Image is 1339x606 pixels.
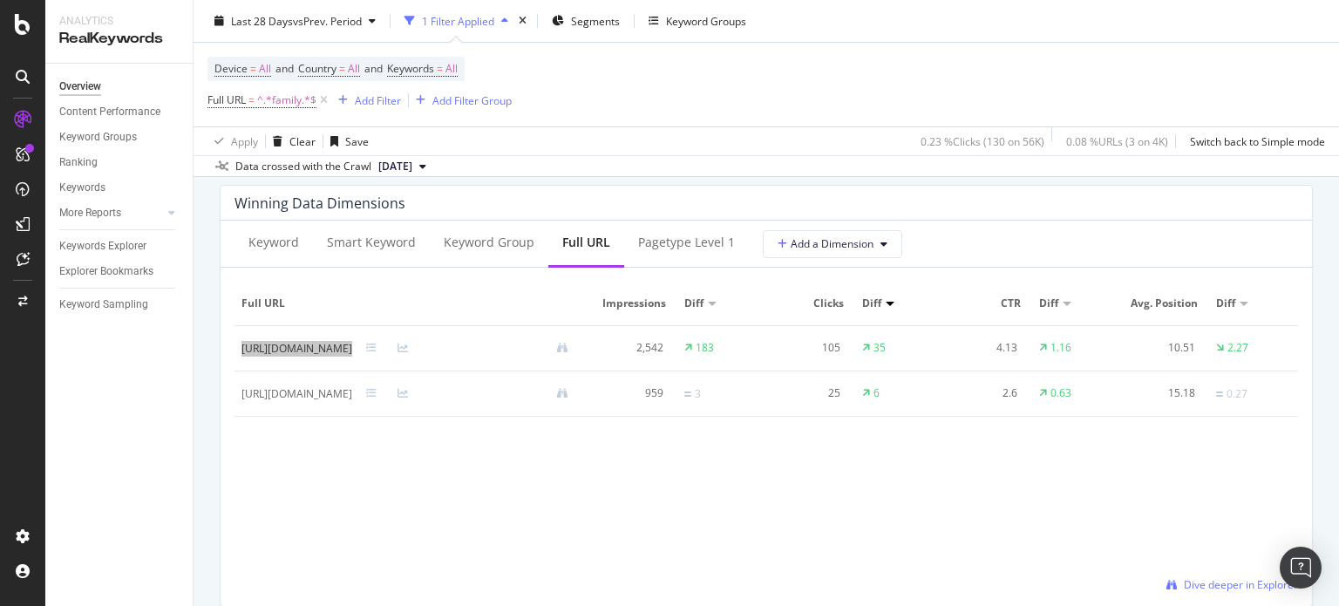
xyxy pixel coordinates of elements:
[248,234,299,251] div: Keyword
[59,78,180,96] a: Overview
[773,340,840,356] div: 105
[1128,296,1199,311] span: Avg. Position
[684,392,691,397] img: Equal
[214,61,248,76] span: Device
[596,296,667,311] span: Impressions
[250,61,256,76] span: =
[445,57,458,81] span: All
[1166,577,1298,592] a: Dive deeper in Explorer
[59,78,101,96] div: Overview
[207,127,258,155] button: Apply
[398,7,515,35] button: 1 Filter Applied
[59,128,180,146] a: Keyword Groups
[596,385,663,401] div: 959
[695,386,701,402] div: 3
[235,159,371,174] div: Data crossed with the Crawl
[444,234,534,251] div: Keyword Group
[59,14,179,29] div: Analytics
[371,156,433,177] button: [DATE]
[59,103,160,121] div: Content Performance
[773,296,844,311] span: Clicks
[1039,296,1058,311] span: Diff
[59,153,98,172] div: Ranking
[666,13,746,28] div: Keyword Groups
[275,61,294,76] span: and
[323,127,369,155] button: Save
[638,234,735,251] div: pagetype Level 1
[1050,385,1071,401] div: 0.63
[432,92,512,107] div: Add Filter Group
[1066,133,1168,148] div: 0.08 % URLs ( 3 on 4K )
[327,234,416,251] div: Smart Keyword
[207,92,246,107] span: Full URL
[571,13,620,28] span: Segments
[1184,577,1298,592] span: Dive deeper in Explorer
[364,61,383,76] span: and
[259,57,271,81] span: All
[345,133,369,148] div: Save
[422,13,494,28] div: 1 Filter Applied
[59,204,121,222] div: More Reports
[59,296,148,314] div: Keyword Sampling
[1227,386,1247,402] div: 0.27
[234,194,405,212] div: Winning Data Dimensions
[59,153,180,172] a: Ranking
[59,29,179,49] div: RealKeywords
[331,90,401,111] button: Add Filter
[950,340,1017,356] div: 4.13
[773,385,840,401] div: 25
[241,386,352,402] div: [URL][DOMAIN_NAME]
[1280,547,1322,589] div: Open Intercom Messenger
[257,88,316,112] span: ^.*family.*$
[1216,296,1235,311] span: Diff
[241,296,578,311] span: Full URL
[950,296,1021,311] span: CTR
[873,385,880,401] div: 6
[763,230,902,258] button: Add a Dimension
[348,57,360,81] span: All
[59,296,180,314] a: Keyword Sampling
[231,133,258,148] div: Apply
[59,204,163,222] a: More Reports
[862,296,881,311] span: Diff
[684,296,703,311] span: Diff
[248,92,255,107] span: =
[59,237,146,255] div: Keywords Explorer
[642,7,753,35] button: Keyword Groups
[59,103,180,121] a: Content Performance
[378,159,412,174] span: 2025 Aug. 30th
[515,12,530,30] div: times
[289,133,316,148] div: Clear
[387,61,434,76] span: Keywords
[409,90,512,111] button: Add Filter Group
[298,61,336,76] span: Country
[778,236,873,251] span: Add a Dimension
[59,179,180,197] a: Keywords
[355,92,401,107] div: Add Filter
[437,61,443,76] span: =
[339,61,345,76] span: =
[1190,133,1325,148] div: Switch back to Simple mode
[207,7,383,35] button: Last 28 DaysvsPrev. Period
[921,133,1044,148] div: 0.23 % Clicks ( 130 on 56K )
[59,262,180,281] a: Explorer Bookmarks
[59,128,137,146] div: Keyword Groups
[596,340,663,356] div: 2,542
[1183,127,1325,155] button: Switch back to Simple mode
[562,234,610,251] div: Full URL
[545,7,627,35] button: Segments
[231,13,293,28] span: Last 28 Days
[950,385,1017,401] div: 2.6
[696,340,714,356] div: 183
[59,179,105,197] div: Keywords
[1227,340,1248,356] div: 2.27
[1128,340,1195,356] div: 10.51
[241,341,352,357] div: [URL][DOMAIN_NAME]
[266,127,316,155] button: Clear
[873,340,886,356] div: 35
[59,237,180,255] a: Keywords Explorer
[1050,340,1071,356] div: 1.16
[59,262,153,281] div: Explorer Bookmarks
[1216,392,1223,397] img: Equal
[293,13,362,28] span: vs Prev. Period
